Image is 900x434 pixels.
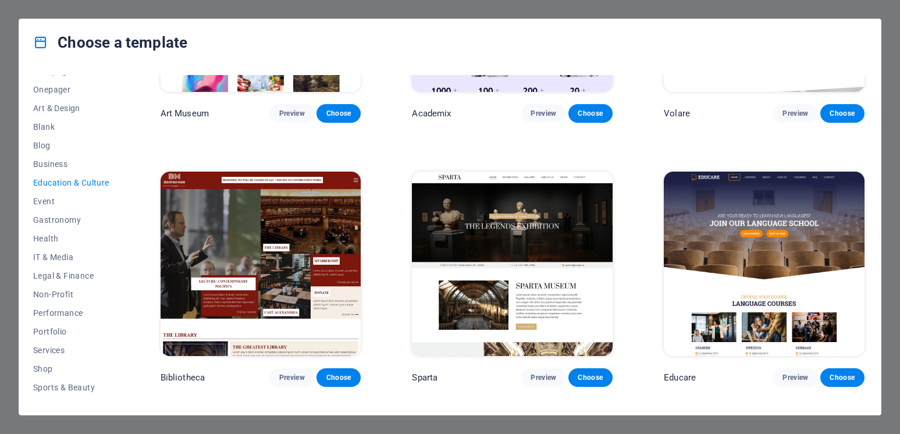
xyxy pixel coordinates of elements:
[820,368,865,387] button: Choose
[326,373,351,382] span: Choose
[33,383,109,392] span: Sports & Beauty
[33,252,109,262] span: IT & Media
[33,173,109,192] button: Education & Culture
[33,285,109,304] button: Non-Profit
[161,372,205,383] p: Bibliotheca
[33,308,109,318] span: Performance
[33,234,109,243] span: Health
[33,341,109,360] button: Services
[33,99,109,118] button: Art & Design
[33,104,109,113] span: Art & Design
[773,104,817,123] button: Preview
[33,266,109,285] button: Legal & Finance
[33,197,109,206] span: Event
[578,109,603,118] span: Choose
[33,360,109,378] button: Shop
[33,397,109,415] button: Trades
[578,373,603,382] span: Choose
[820,104,865,123] button: Choose
[521,104,565,123] button: Preview
[664,108,690,119] p: Volare
[568,104,613,123] button: Choose
[161,108,209,119] p: Art Museum
[830,109,855,118] span: Choose
[33,211,109,229] button: Gastronomy
[279,373,305,382] span: Preview
[412,108,451,119] p: Academix
[33,178,109,187] span: Education & Culture
[412,372,437,383] p: Sparta
[33,271,109,280] span: Legal & Finance
[33,85,109,94] span: Onepager
[664,372,696,383] p: Educare
[33,304,109,322] button: Performance
[782,109,808,118] span: Preview
[33,122,109,131] span: Blank
[33,290,109,299] span: Non-Profit
[161,172,361,357] img: Bibliotheca
[33,364,109,373] span: Shop
[830,373,855,382] span: Choose
[33,378,109,397] button: Sports & Beauty
[33,33,187,52] h4: Choose a template
[33,215,109,225] span: Gastronomy
[521,368,565,387] button: Preview
[33,192,109,211] button: Event
[270,104,314,123] button: Preview
[316,368,361,387] button: Choose
[316,104,361,123] button: Choose
[33,141,109,150] span: Blog
[782,373,808,382] span: Preview
[33,136,109,155] button: Blog
[664,172,865,357] img: Educare
[568,368,613,387] button: Choose
[773,368,817,387] button: Preview
[33,327,109,336] span: Portfolio
[279,109,305,118] span: Preview
[33,322,109,341] button: Portfolio
[33,159,109,169] span: Business
[326,109,351,118] span: Choose
[412,172,613,357] img: Sparta
[270,368,314,387] button: Preview
[531,373,556,382] span: Preview
[33,80,109,99] button: Onepager
[33,229,109,248] button: Health
[33,248,109,266] button: IT & Media
[33,118,109,136] button: Blank
[33,155,109,173] button: Business
[531,109,556,118] span: Preview
[33,346,109,355] span: Services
